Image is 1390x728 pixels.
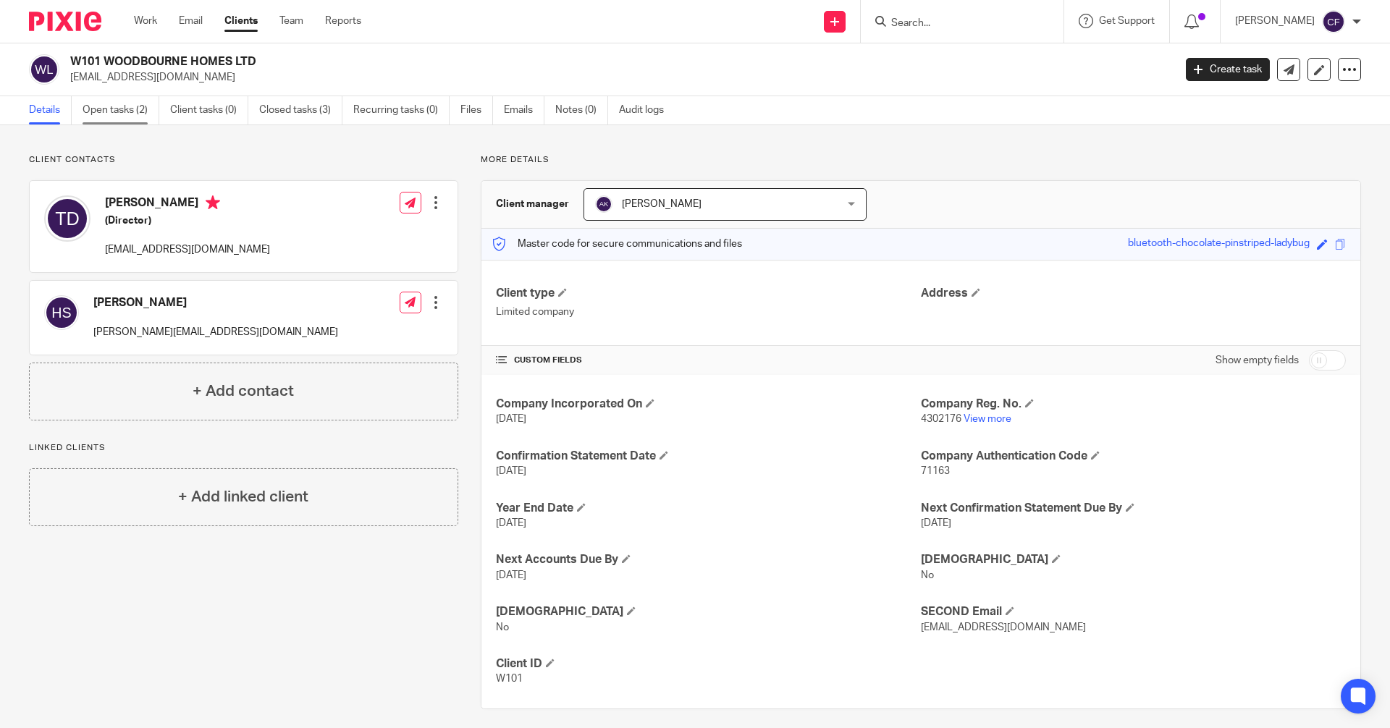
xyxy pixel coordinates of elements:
h4: Next Accounts Due By [496,552,921,567]
a: Clients [224,14,258,28]
h5: (Director) [105,213,270,228]
img: svg%3E [1322,10,1345,33]
p: [PERSON_NAME][EMAIL_ADDRESS][DOMAIN_NAME] [93,325,338,339]
span: 71163 [921,466,950,476]
h4: [DEMOGRAPHIC_DATA] [496,604,921,619]
a: Open tasks (2) [83,96,159,124]
input: Search [890,17,1020,30]
h4: + Add linked client [178,486,308,508]
a: Work [134,14,157,28]
a: View more [964,414,1011,424]
span: [DATE] [496,570,526,580]
span: [PERSON_NAME] [622,199,702,209]
h4: Client type [496,286,921,301]
p: Limited company [496,305,921,319]
a: Files [460,96,493,124]
span: No [496,622,509,632]
p: [PERSON_NAME] [1235,14,1315,28]
h4: [PERSON_NAME] [105,195,270,213]
h4: + Add contact [193,380,294,402]
span: 4302176 [921,414,961,424]
span: W101 [496,674,523,684]
label: Show empty fields [1216,353,1299,368]
a: Reports [325,14,361,28]
p: Master code for secure communications and files [492,237,742,251]
p: Linked clients [29,442,458,454]
img: svg%3E [44,295,79,330]
p: Client contacts [29,154,458,166]
span: [DATE] [496,518,526,528]
a: Details [29,96,72,124]
a: Closed tasks (3) [259,96,342,124]
span: Get Support [1099,16,1155,26]
a: Audit logs [619,96,675,124]
h3: Client manager [496,197,569,211]
i: Primary [206,195,220,210]
span: No [921,570,934,580]
h4: Company Incorporated On [496,397,921,412]
img: svg%3E [44,195,90,242]
a: Notes (0) [555,96,608,124]
img: svg%3E [595,195,612,213]
h4: SECOND Email [921,604,1346,619]
h4: Next Confirmation Statement Due By [921,501,1346,516]
a: Emails [504,96,544,124]
h4: Client ID [496,656,921,672]
p: More details [481,154,1361,166]
h4: CUSTOM FIELDS [496,355,921,366]
h2: W101 WOODBOURNE HOMES LTD [70,54,945,69]
a: Create task [1186,58,1270,81]
h4: Company Authentication Code [921,449,1346,464]
img: svg%3E [29,54,59,85]
h4: Year End Date [496,501,921,516]
span: [EMAIL_ADDRESS][DOMAIN_NAME] [921,622,1086,632]
span: [DATE] [921,518,951,528]
h4: [PERSON_NAME] [93,295,338,310]
a: Team [279,14,303,28]
p: [EMAIL_ADDRESS][DOMAIN_NAME] [105,242,270,257]
h4: Confirmation Statement Date [496,449,921,464]
a: Recurring tasks (0) [353,96,450,124]
div: bluetooth-chocolate-pinstriped-ladybug [1128,236,1310,253]
img: Pixie [29,12,101,31]
h4: [DEMOGRAPHIC_DATA] [921,552,1346,567]
h4: Address [921,286,1346,301]
span: [DATE] [496,466,526,476]
a: Email [179,14,203,28]
p: [EMAIL_ADDRESS][DOMAIN_NAME] [70,70,1164,85]
span: [DATE] [496,414,526,424]
h4: Company Reg. No. [921,397,1346,412]
a: Client tasks (0) [170,96,248,124]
